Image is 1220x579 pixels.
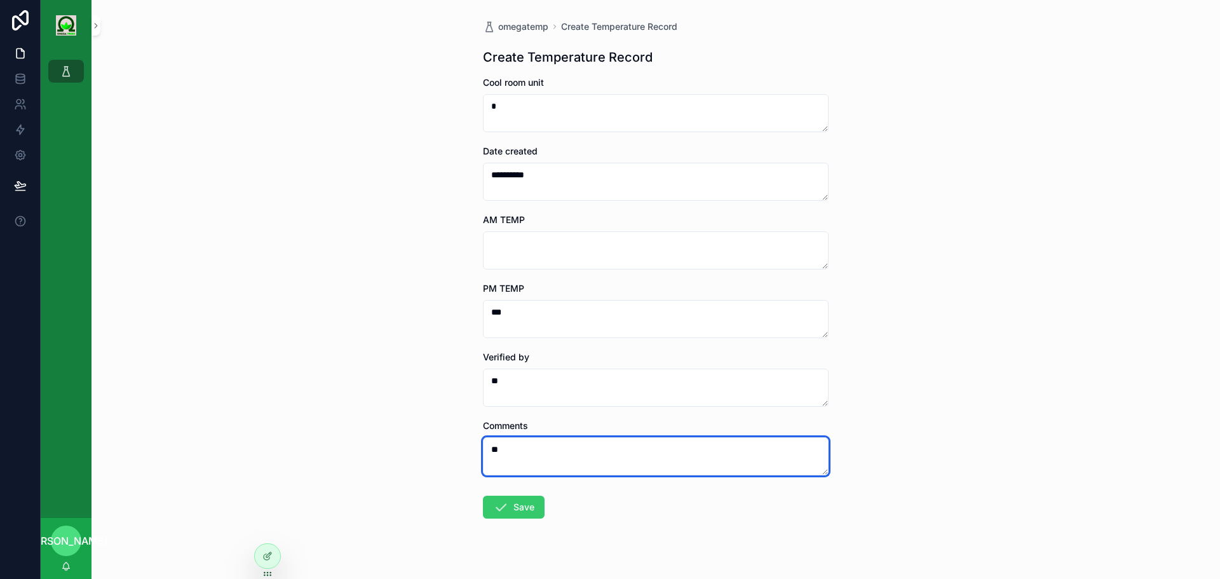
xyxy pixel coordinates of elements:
h1: Create Temperature Record [483,48,653,66]
a: omegatemp [483,20,548,33]
span: Cool room unit [483,77,544,88]
span: AM TEMP [483,214,525,225]
span: Date created [483,146,538,156]
button: Save [483,496,545,519]
span: Comments [483,420,528,431]
span: PM TEMP [483,283,524,294]
span: Verified by [483,351,529,362]
span: omegatemp [498,20,548,33]
a: Create Temperature Record [561,20,677,33]
div: scrollable content [41,51,91,99]
img: App logo [56,15,76,36]
span: [PERSON_NAME] [24,533,108,548]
